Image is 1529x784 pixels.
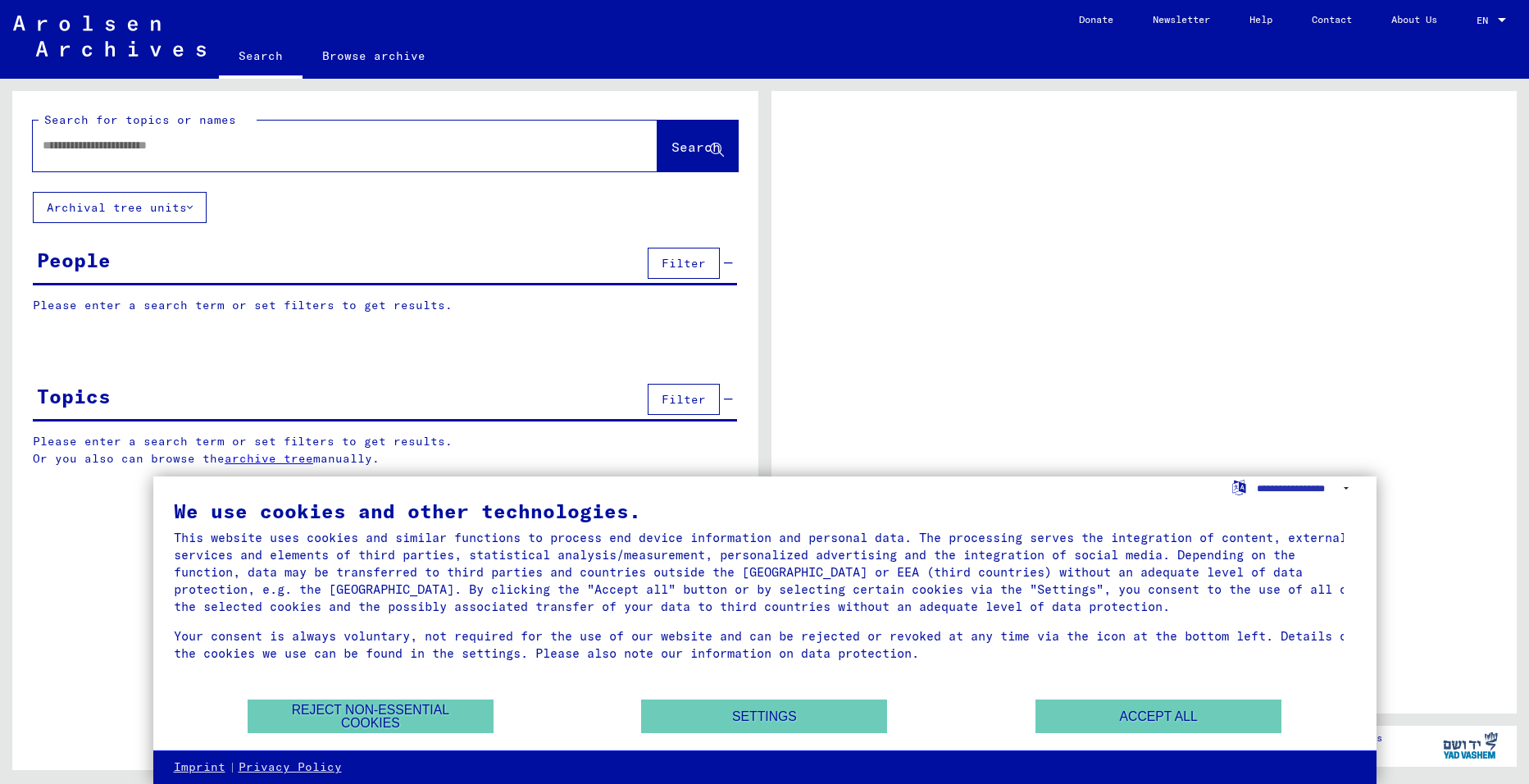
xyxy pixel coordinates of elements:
div: Your consent is always voluntary, not required for the use of our website and can be rejected or ... [174,627,1356,662]
mat-label: Search for topics or names [44,112,236,127]
button: Reject non-essential cookies [248,700,494,733]
button: Filter [648,248,720,279]
a: Imprint [174,759,225,776]
p: Please enter a search term or set filters to get results. [33,297,737,314]
img: yv_logo.png [1440,725,1501,766]
button: Settings [641,700,887,733]
span: EN [1477,15,1495,26]
p: Please enter a search term or set filters to get results. Or you also can browse the manually. [33,433,738,467]
div: People [37,245,111,275]
div: Topics [37,381,111,411]
div: This website uses cookies and similar functions to process end device information and personal da... [174,529,1356,615]
a: Search [219,36,303,79]
span: Filter [662,256,706,271]
button: Archival tree units [33,192,207,223]
span: Filter [662,392,706,407]
button: Filter [648,384,720,415]
button: Search [658,121,738,171]
a: Privacy Policy [239,759,342,776]
span: Search [671,139,721,155]
img: Arolsen_neg.svg [13,16,206,57]
a: archive tree [225,451,313,466]
div: We use cookies and other technologies. [174,501,1356,521]
a: Browse archive [303,36,445,75]
button: Accept all [1035,700,1281,733]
